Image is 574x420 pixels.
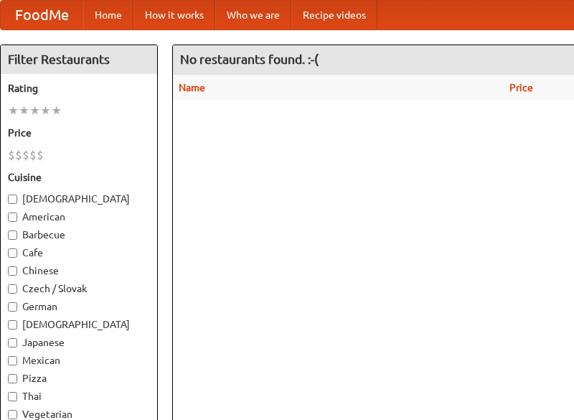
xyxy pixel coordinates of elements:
label: Pizza [8,371,150,386]
li: $ [15,147,22,163]
label: Mexican [8,353,150,368]
h5: Price [8,126,150,140]
label: German [8,299,150,314]
input: Japanese [8,338,17,347]
li: ★ [8,103,19,118]
li: ★ [51,103,62,118]
input: Vegetarian [8,410,17,419]
label: Thai [8,389,150,403]
input: [DEMOGRAPHIC_DATA] [8,195,17,204]
label: [DEMOGRAPHIC_DATA] [8,317,150,332]
label: [DEMOGRAPHIC_DATA] [8,192,150,206]
input: German [8,302,17,312]
li: ★ [40,103,51,118]
label: American [8,210,150,224]
h5: Rating [8,81,150,95]
li: $ [22,147,29,163]
h4: Filter Restaurants [1,45,157,74]
label: Czech / Slovak [8,281,150,296]
a: Who we are [215,1,291,29]
input: [DEMOGRAPHIC_DATA] [8,320,17,330]
a: Price [509,82,533,93]
a: How it works [133,1,215,29]
label: Cafe [8,246,150,260]
label: Japanese [8,335,150,350]
li: $ [29,147,37,163]
li: $ [37,147,44,163]
input: Czech / Slovak [8,284,17,294]
a: Home [83,1,133,29]
a: FoodMe [1,1,83,29]
li: $ [8,147,15,163]
ng-pluralize: No restaurants found. :-( [180,52,319,66]
li: ★ [19,103,29,118]
a: Recipe videos [291,1,377,29]
input: Chinese [8,266,17,276]
label: Chinese [8,263,150,278]
input: Mexican [8,356,17,365]
input: American [8,213,17,222]
input: Thai [8,392,17,401]
input: Barbecue [8,230,17,240]
input: Cafe [8,248,17,258]
h5: Cuisine [8,170,150,185]
label: Barbecue [8,228,150,242]
input: Pizza [8,374,17,383]
li: ★ [29,103,40,118]
a: Name [179,82,205,93]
